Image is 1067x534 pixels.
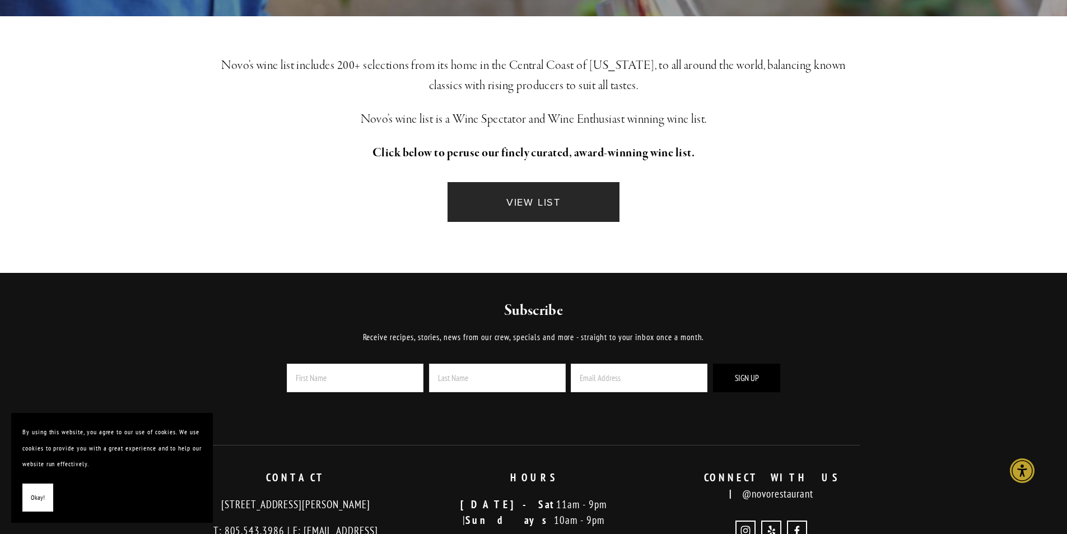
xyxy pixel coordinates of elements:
input: Email Address [571,364,707,392]
p: [STREET_ADDRESS][PERSON_NAME] [187,496,406,513]
p: By using this website, you agree to our use of cookies. We use cookies to provide you with a grea... [22,424,202,472]
p: 11am - 9pm | 10am - 9pm [424,496,643,528]
section: Cookie banner [11,413,213,523]
button: Okay! [22,484,53,512]
strong: Sundays [465,513,554,527]
strong: CONNECT WITH US | [704,471,851,500]
h2: Subscribe [256,301,811,321]
p: @novorestaurant [662,470,881,502]
div: Accessibility Menu [1010,458,1035,483]
input: First Name [287,364,423,392]
strong: [DATE]-Sat [460,498,556,511]
span: Okay! [31,490,45,506]
input: Last Name [429,364,566,392]
strong: Click below to peruse our finely curated, award-winning wine list. [372,145,695,161]
p: Receive recipes, stories, news from our crew, specials and more - straight to your inbox once a m... [256,331,811,344]
a: VIEW LIST [448,182,619,222]
span: Sign Up [735,373,759,383]
button: Sign Up [713,364,780,392]
strong: HOURS [510,471,557,484]
h3: Novo’s wine list is a Wine Spectator and Wine Enthusiast winning wine list. [207,109,860,129]
strong: CONTACT [266,471,325,484]
h3: Novo’s wine list includes 200+ selections from its home in the Central Coast of [US_STATE], to al... [207,55,860,96]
